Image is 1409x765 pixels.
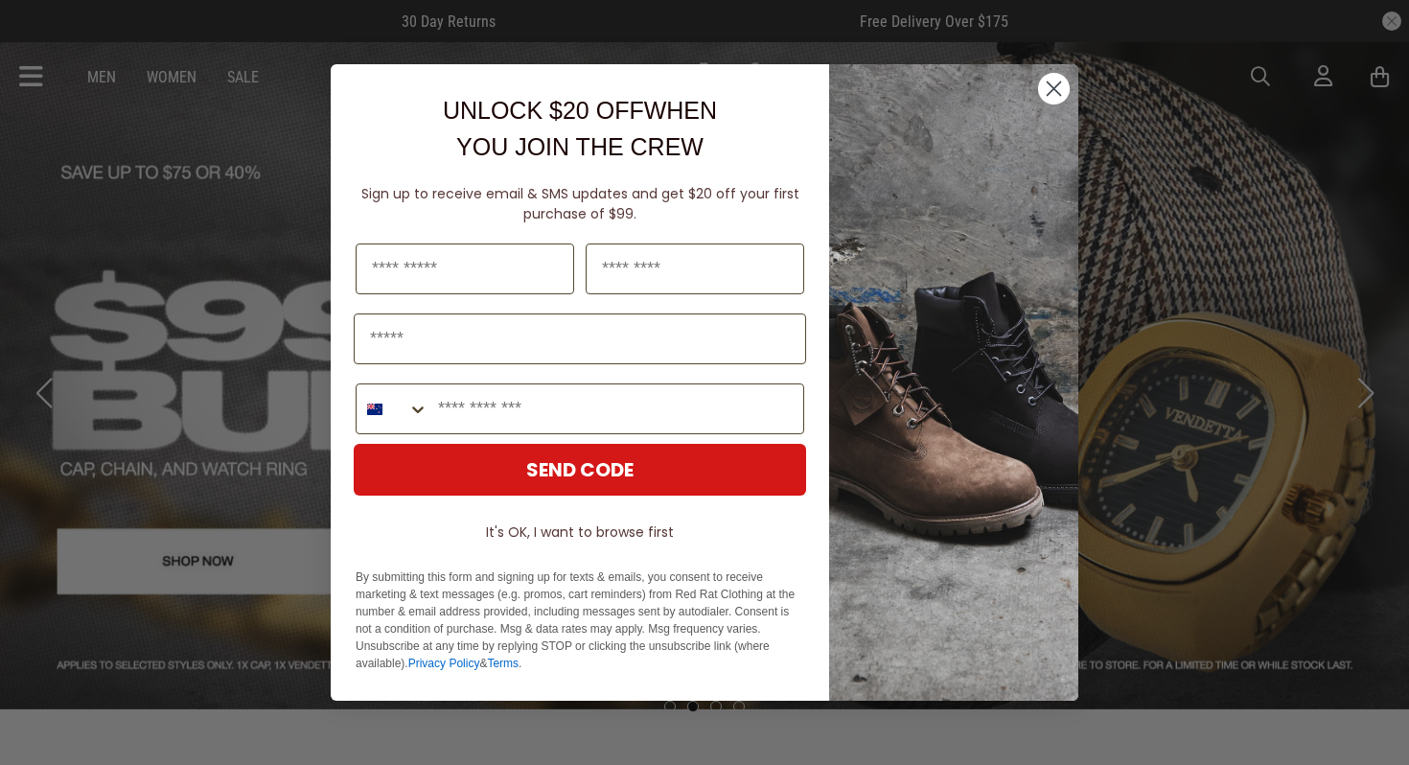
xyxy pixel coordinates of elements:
p: By submitting this form and signing up for texts & emails, you consent to receive marketing & tex... [356,568,804,672]
span: Sign up to receive email & SMS updates and get $20 off your first purchase of $99. [361,184,799,223]
img: New Zealand [367,402,382,417]
input: Email [354,313,806,364]
span: WHEN [644,97,717,124]
button: It's OK, I want to browse first [354,515,806,549]
img: f7662613-148e-4c88-9575-6c6b5b55a647.jpeg [829,64,1078,701]
a: Terms [487,657,519,670]
span: YOU JOIN THE CREW [456,133,704,160]
button: SEND CODE [354,444,806,496]
a: Privacy Policy [408,657,480,670]
span: UNLOCK $20 OFF [443,97,644,124]
button: Open LiveChat chat widget [15,8,73,65]
button: Close dialog [1037,72,1071,105]
button: Search Countries [357,384,428,433]
input: First Name [356,243,574,294]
